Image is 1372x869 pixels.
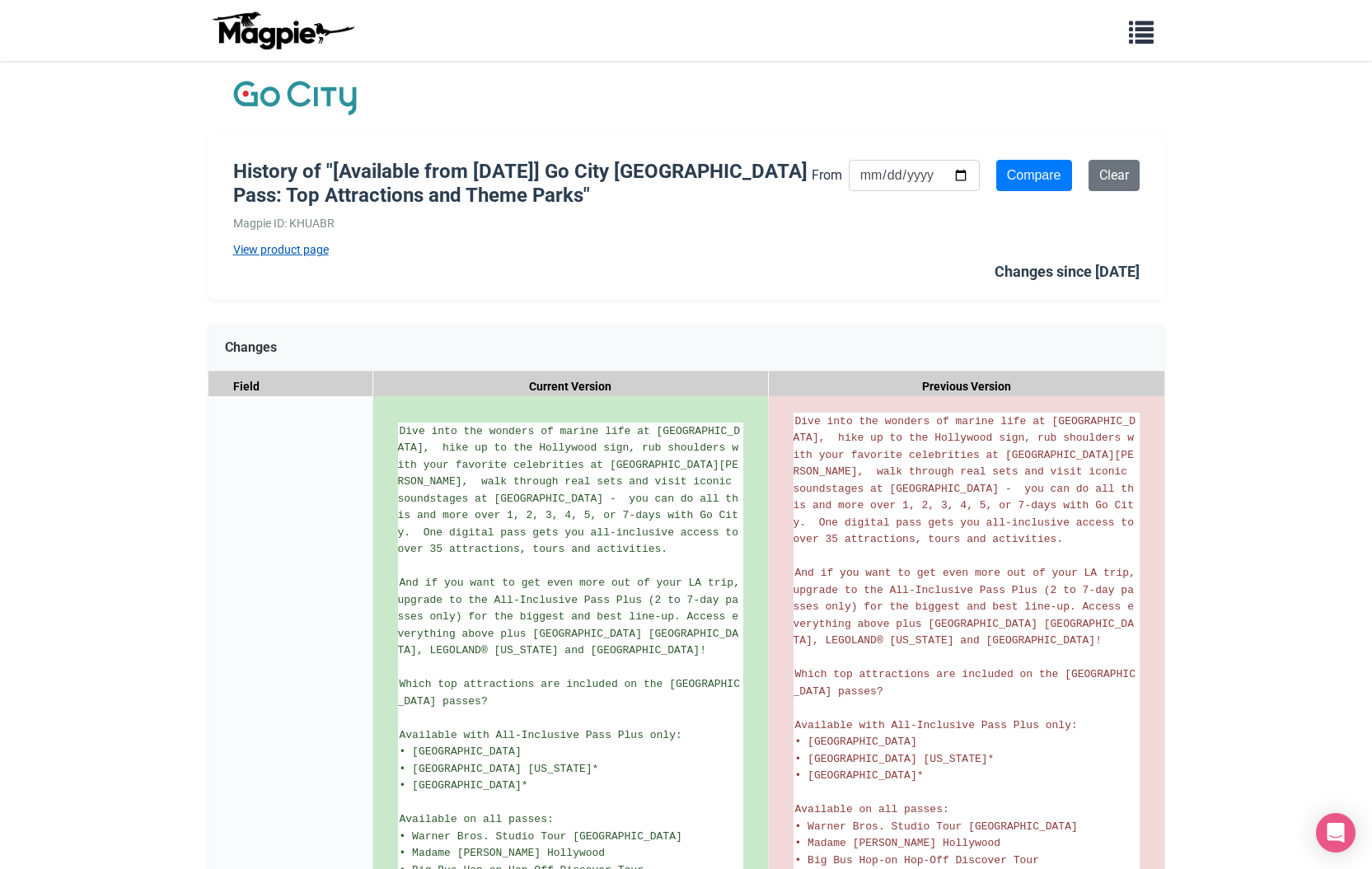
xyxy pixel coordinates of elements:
span: • Warner Bros. Studio Tour​ [GEOGRAPHIC_DATA] [400,830,682,843]
span: • [GEOGRAPHIC_DATA]* [795,769,924,782]
span: Which top attractions are included on the [GEOGRAPHIC_DATA] passes? [794,668,1136,698]
span: • Warner Bros. Studio Tour​ [GEOGRAPHIC_DATA] [795,820,1078,833]
input: Compare [996,160,1072,191]
img: Company Logo [233,77,357,119]
div: Magpie ID: KHUABR [233,214,812,232]
span: • [GEOGRAPHIC_DATA] [795,736,917,748]
h1: History of "[Available from [DATE]] Go City [GEOGRAPHIC_DATA] Pass: Top Attractions and Theme Parks" [233,160,812,208]
div: Open Intercom Messenger [1316,813,1356,853]
div: Changes [208,325,1164,371]
span: • Madame [PERSON_NAME] Hollywood​ [795,837,1001,849]
div: Changes since [DATE] [995,260,1140,284]
span: Which top attractions are included on the [GEOGRAPHIC_DATA] passes? [398,678,740,708]
span: Available with All-Inclusive Pass Plus only: [795,719,1078,731]
img: logo-ab69f6fb50320c5b225c76a69d11143b.png [208,11,357,50]
span: • [GEOGRAPHIC_DATA] [US_STATE]* [400,763,599,775]
span: • Madame [PERSON_NAME] Hollywood​ [400,847,606,859]
div: Previous Version [769,371,1164,402]
span: • [GEOGRAPHIC_DATA] [400,745,522,758]
span: And if you want to get even more out of your LA trip, upgrade to the All-Inclusive Pass Plus (2 t... [794,567,1142,647]
span: Available on all passes: [795,803,949,815]
span: • [GEOGRAPHIC_DATA]* [400,779,528,792]
div: Current Version [373,371,769,402]
span: Dive into the wonders of marine life at [GEOGRAPHIC_DATA], hike up to the Hollywood sign, rub sho... [398,425,745,556]
a: View product page [233,241,812,259]
span: • [GEOGRAPHIC_DATA] [US_STATE]* [795,753,995,765]
span: • Big Bus Hop-on Hop-Off Discover Tour​ [795,854,1039,867]
a: Clear [1089,160,1140,191]
span: Dive into the wonders of marine life at [GEOGRAPHIC_DATA], hike up to the Hollywood sign, rub sho... [794,415,1140,546]
div: Field [208,371,373,402]
label: From [812,165,842,186]
span: And if you want to get even more out of your LA trip, upgrade to the All-Inclusive Pass Plus (2 t... [398,577,747,656]
span: Available with All-Inclusive Pass Plus only: [400,729,682,741]
span: Available on all passes: [400,813,554,825]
